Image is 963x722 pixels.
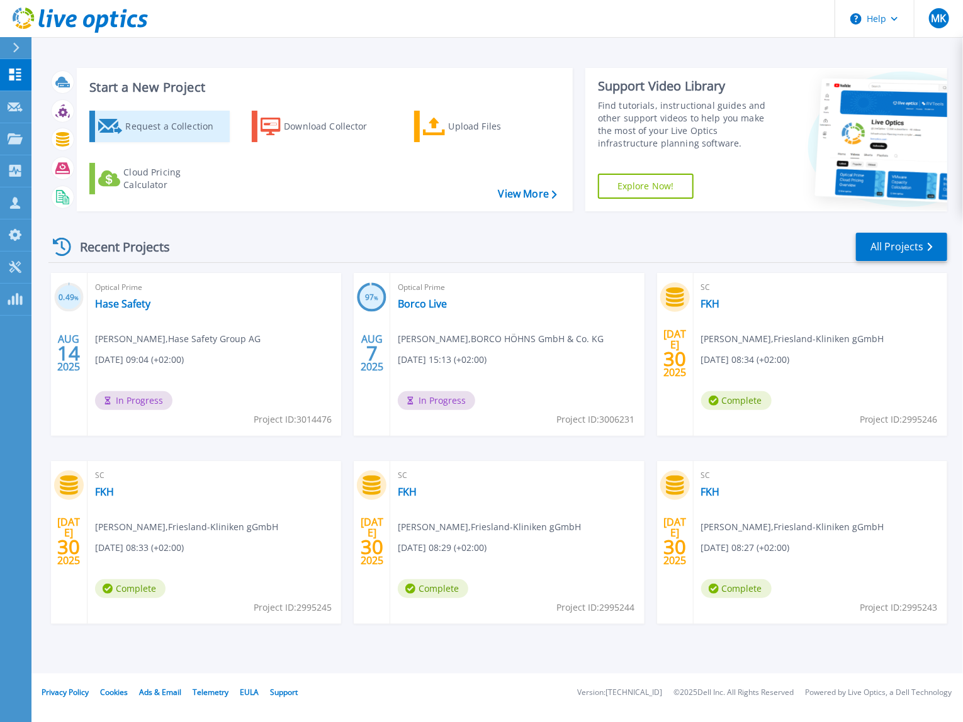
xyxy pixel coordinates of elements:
span: Complete [701,391,772,410]
a: Explore Now! [598,174,694,199]
a: Download Collector [252,111,392,142]
li: Powered by Live Optics, a Dell Technology [805,689,952,697]
div: AUG 2025 [57,330,81,376]
li: Version: [TECHNICAL_ID] [577,689,662,697]
a: Cloud Pricing Calculator [89,163,230,194]
span: Project ID: 3014476 [254,413,332,426]
a: Hase Safety [95,297,150,310]
div: Find tutorials, instructional guides and other support videos to help you make the most of your L... [598,99,780,150]
span: [DATE] 08:33 (+02:00) [95,541,184,555]
span: [PERSON_NAME] , Friesland-Kliniken gGmbH [701,520,884,534]
a: FKH [95,486,114,498]
span: Project ID: 2995244 [557,601,635,614]
span: 30 [663,541,686,552]
a: FKH [398,486,417,498]
span: Optical Prime [398,280,636,294]
span: 30 [361,541,383,552]
span: 30 [663,353,686,364]
a: Borco Live [398,297,447,310]
span: MK [931,13,946,23]
span: SC [701,280,940,294]
h3: 97 [357,291,386,305]
span: SC [701,469,940,482]
span: Complete [398,579,468,598]
span: 7 [366,348,378,358]
li: © 2025 Dell Inc. All Rights Reserved [673,689,794,697]
span: [DATE] 09:04 (+02:00) [95,353,184,367]
div: [DATE] 2025 [57,518,81,564]
a: FKH [701,297,720,310]
span: % [74,294,79,301]
div: AUG 2025 [360,330,384,376]
span: Project ID: 2995246 [860,413,938,426]
h3: 0.49 [54,291,84,305]
a: FKH [701,486,720,498]
div: Upload Files [449,114,549,139]
span: [PERSON_NAME] , BORCO HÖHNS GmbH & Co. KG [398,332,604,346]
span: [DATE] 08:29 (+02:00) [398,541,487,555]
span: [DATE] 08:27 (+02:00) [701,541,790,555]
a: EULA [240,687,259,697]
span: [PERSON_NAME] , Friesland-Kliniken gGmbH [95,520,278,534]
div: [DATE] 2025 [360,518,384,564]
a: Upload Files [414,111,555,142]
a: All Projects [856,233,947,261]
span: Project ID: 2995245 [254,601,332,614]
span: [PERSON_NAME] , Friesland-Kliniken gGmbH [701,332,884,346]
a: Privacy Policy [42,687,89,697]
a: View More [498,188,557,200]
span: Project ID: 3006231 [557,413,635,426]
span: Complete [701,579,772,598]
div: Recent Projects [48,231,187,262]
span: Complete [95,579,166,598]
div: Support Video Library [598,78,780,94]
a: Telemetry [193,687,228,697]
div: Download Collector [284,114,385,139]
span: [DATE] 08:34 (+02:00) [701,353,790,367]
a: Support [270,687,298,697]
a: Request a Collection [89,111,230,142]
span: [PERSON_NAME] , Hase Safety Group AG [95,332,261,346]
span: SC [95,469,334,482]
a: Cookies [100,687,128,697]
span: [PERSON_NAME] , Friesland-Kliniken gGmbH [398,520,581,534]
div: Cloud Pricing Calculator [123,166,224,191]
a: Ads & Email [139,687,181,697]
h3: Start a New Project [89,81,556,94]
span: Optical Prime [95,280,334,294]
span: [DATE] 15:13 (+02:00) [398,353,487,367]
span: 14 [57,348,80,358]
span: SC [398,469,636,482]
span: In Progress [95,391,172,410]
span: % [374,294,378,301]
div: Request a Collection [125,114,226,139]
span: In Progress [398,391,475,410]
div: [DATE] 2025 [663,330,687,376]
span: 30 [57,541,80,552]
div: [DATE] 2025 [663,518,687,564]
span: Project ID: 2995243 [860,601,938,614]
